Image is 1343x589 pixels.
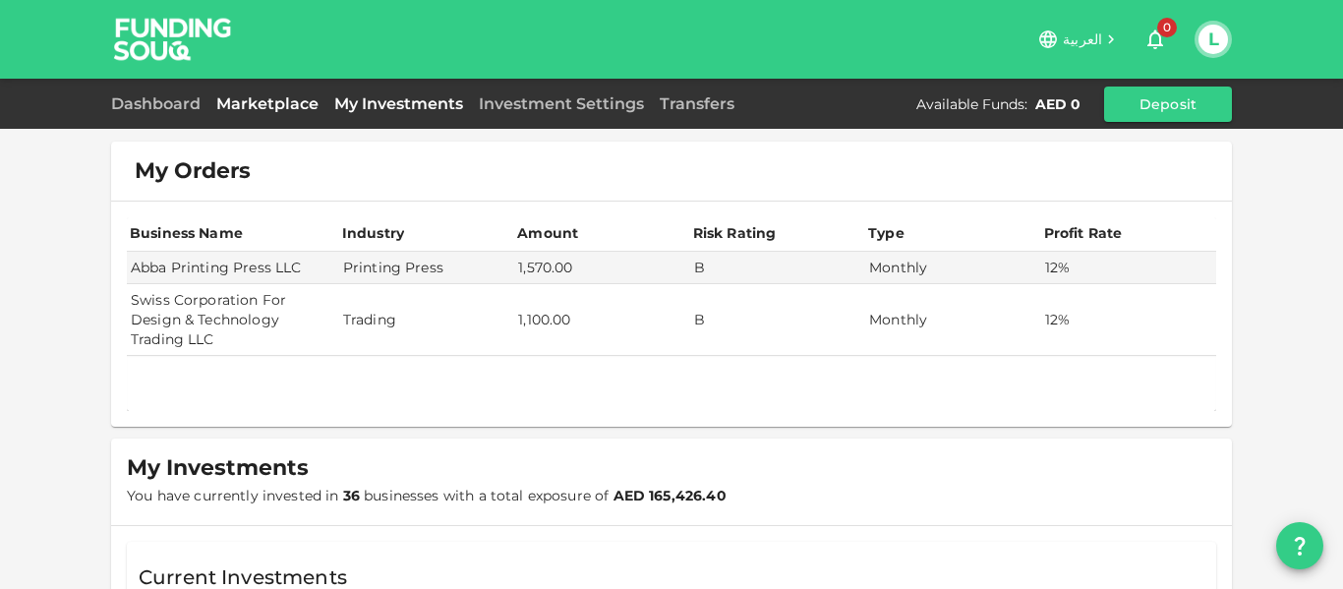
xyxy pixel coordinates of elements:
a: Marketplace [208,94,326,113]
span: My Orders [135,157,251,185]
a: Investment Settings [471,94,652,113]
td: Trading [339,284,514,356]
span: 0 [1157,18,1177,37]
div: Industry [342,221,404,245]
td: 1,570.00 [514,252,689,284]
a: Transfers [652,94,742,113]
td: Swiss Corporation For Design & Technology Trading LLC [127,284,339,356]
div: Risk Rating [693,221,777,245]
span: My Investments [127,454,309,482]
button: L [1198,25,1228,54]
div: Amount [517,221,578,245]
td: 1,100.00 [514,284,689,356]
a: My Investments [326,94,471,113]
a: Dashboard [111,94,208,113]
button: 0 [1136,20,1175,59]
td: Monthly [865,252,1040,284]
td: B [690,284,865,356]
td: Printing Press [339,252,514,284]
div: AED 0 [1035,94,1080,114]
td: Monthly [865,284,1040,356]
button: Deposit [1104,87,1232,122]
div: Type [868,221,907,245]
td: Abba Printing Press LLC [127,252,339,284]
span: العربية [1063,30,1102,48]
td: 12% [1041,284,1217,356]
span: You have currently invested in businesses with a total exposure of [127,487,727,504]
div: Available Funds : [916,94,1027,114]
button: question [1276,522,1323,569]
td: B [690,252,865,284]
td: 12% [1041,252,1217,284]
div: Business Name [130,221,243,245]
strong: 36 [343,487,360,504]
strong: AED 165,426.40 [613,487,727,504]
div: Profit Rate [1044,221,1123,245]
